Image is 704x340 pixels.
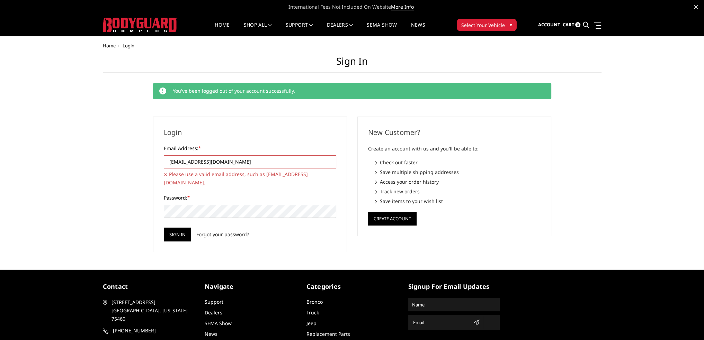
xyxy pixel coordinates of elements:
a: shop all [244,22,272,36]
a: Support [286,22,313,36]
h5: Navigate [205,282,296,291]
a: Support [205,298,223,305]
span: [STREET_ADDRESS] [GEOGRAPHIC_DATA], [US_STATE] 75460 [112,298,192,323]
a: Dealers [205,309,222,316]
li: Save items to your wish list [375,197,541,205]
a: Cart 0 [562,16,580,34]
h5: Categories [306,282,398,291]
label: Password: [164,194,336,201]
li: Check out faster [375,159,541,166]
span: [PHONE_NUMBER] [113,327,193,335]
a: Replacement Parts [306,331,350,337]
span: Cart [562,21,574,28]
p: Create an account with us and you'll be able to: [368,145,541,153]
a: Truck [306,309,319,316]
h1: Sign in [103,55,601,73]
a: Jeep [306,320,317,327]
span: Please use a valid email address, such as [EMAIL_ADDRESS][DOMAIN_NAME]. [164,170,336,187]
a: Home [215,22,230,36]
button: Create Account [368,212,417,226]
li: Access your order history [375,178,541,185]
a: Bronco [306,298,323,305]
input: Email [410,317,471,328]
iframe: Chat Widget [669,307,704,340]
span: Select Your Vehicle [461,21,505,29]
img: BODYGUARD BUMPERS [103,18,177,32]
span: 0 [575,22,580,27]
span: ▾ [510,21,512,28]
li: Save multiple shipping addresses [375,168,541,176]
span: You've been logged out of your account successfully. [172,88,295,94]
a: SEMA Show [367,22,397,36]
h2: New Customer? [368,127,541,138]
a: [PHONE_NUMBER] [103,327,194,335]
a: Dealers [327,22,353,36]
a: Home [103,43,116,49]
li: Track new orders [375,188,541,195]
h5: contact [103,282,194,291]
span: Account [538,21,560,28]
span: Login [123,43,134,49]
h2: Login [164,127,336,138]
input: Name [409,299,499,310]
a: Account [538,16,560,34]
button: Select Your Vehicle [457,19,517,31]
a: SEMA Show [205,320,232,327]
a: News [205,331,217,337]
a: News [411,22,425,36]
h5: signup for email updates [408,282,500,291]
a: Forgot your password? [196,231,249,238]
input: Sign in [164,228,191,241]
a: More Info [391,3,414,10]
a: Create Account [368,214,417,221]
label: Email Address: [164,145,336,152]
